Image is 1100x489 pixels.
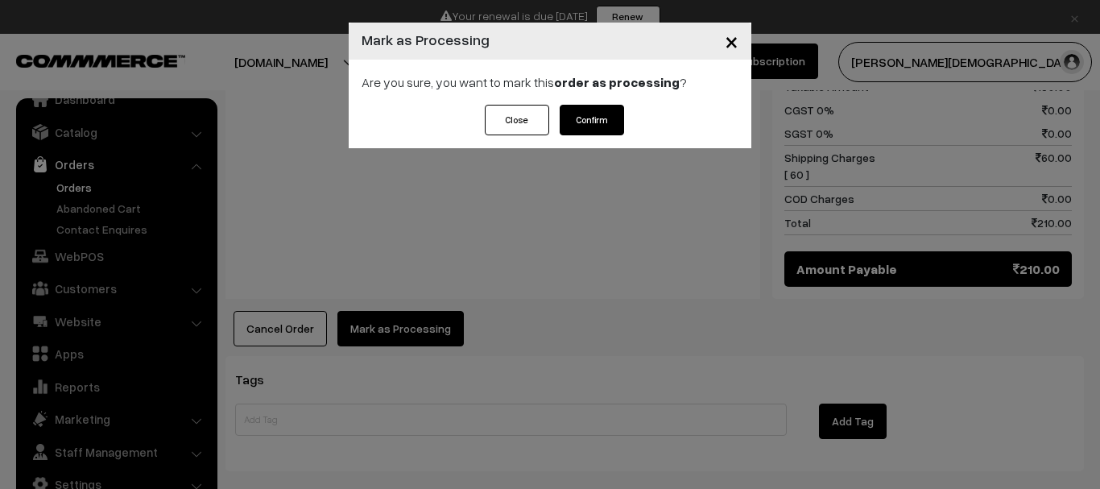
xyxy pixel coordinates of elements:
span: × [725,26,738,56]
strong: order as processing [554,74,680,90]
div: Are you sure, you want to mark this ? [349,60,751,105]
h4: Mark as Processing [362,29,490,51]
button: Close [712,16,751,66]
button: Close [485,105,549,135]
button: Confirm [560,105,624,135]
